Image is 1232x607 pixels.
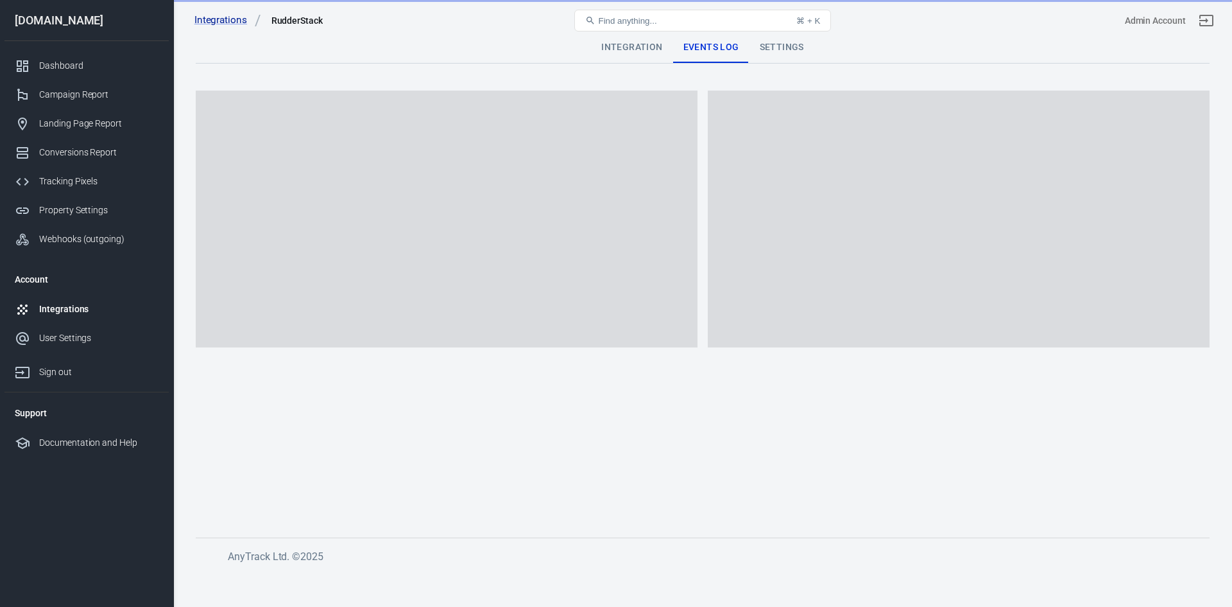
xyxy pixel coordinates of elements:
a: Landing Page Report [4,109,169,138]
div: [DOMAIN_NAME] [4,15,169,26]
div: Dashboard [39,59,158,73]
div: Documentation and Help [39,436,158,450]
div: Sign out [39,365,158,379]
li: Account [4,264,169,295]
span: Find anything... [598,16,656,26]
a: Sign out [1191,5,1222,36]
div: Integrations [39,303,158,316]
a: Conversions Report [4,138,169,167]
a: Webhooks (outgoing) [4,225,169,254]
a: Sign out [4,353,169,387]
div: Conversions Report [39,146,158,159]
div: Landing Page Report [39,117,158,130]
div: RudderStack [271,14,323,27]
a: Campaign Report [4,80,169,109]
div: User Settings [39,331,158,345]
a: Dashboard [4,51,169,80]
h6: AnyTrack Ltd. © 2025 [228,549,1190,565]
div: ⌘ + K [796,16,820,26]
div: Account id: vAKmsddw [1125,14,1186,28]
div: Integration [591,32,672,63]
div: Settings [749,32,814,63]
li: Support [4,398,169,428]
div: Campaign Report [39,88,158,101]
a: Integrations [194,13,261,27]
a: Integrations [4,295,169,324]
a: User Settings [4,324,169,353]
a: Property Settings [4,196,169,225]
div: Property Settings [39,204,158,217]
div: Events Log [673,32,749,63]
div: Webhooks (outgoing) [39,233,158,246]
div: Tracking Pixels [39,175,158,188]
button: Find anything...⌘ + K [574,10,831,31]
a: Tracking Pixels [4,167,169,196]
